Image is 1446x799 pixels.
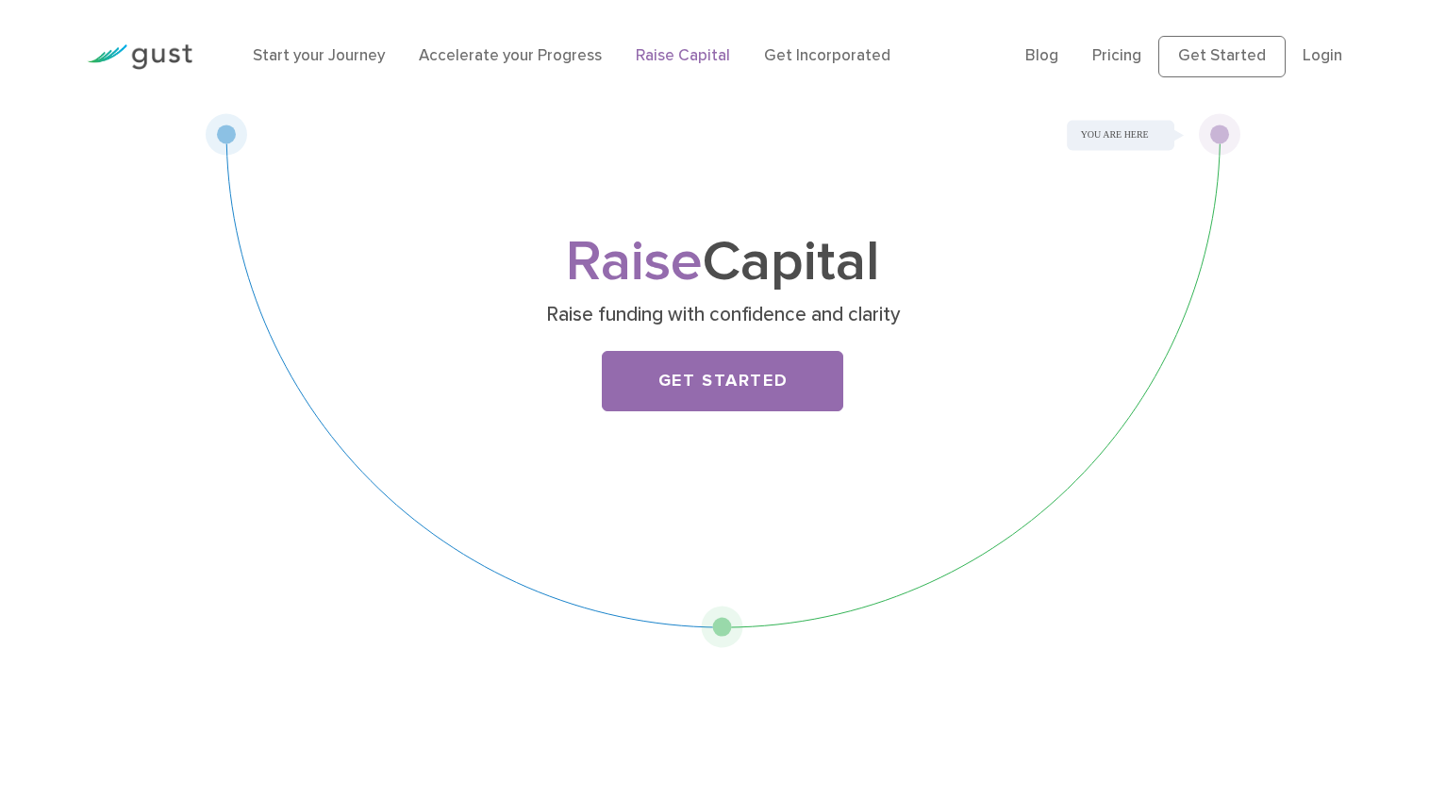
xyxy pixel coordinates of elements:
[566,228,703,295] span: Raise
[419,46,602,65] a: Accelerate your Progress
[253,46,385,65] a: Start your Journey
[602,351,843,411] a: Get Started
[1158,36,1286,77] a: Get Started
[764,46,890,65] a: Get Incorporated
[357,302,1089,328] p: Raise funding with confidence and clarity
[350,237,1095,289] h1: Capital
[636,46,730,65] a: Raise Capital
[87,44,192,70] img: Gust Logo
[1092,46,1141,65] a: Pricing
[1025,46,1058,65] a: Blog
[1303,46,1342,65] a: Login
